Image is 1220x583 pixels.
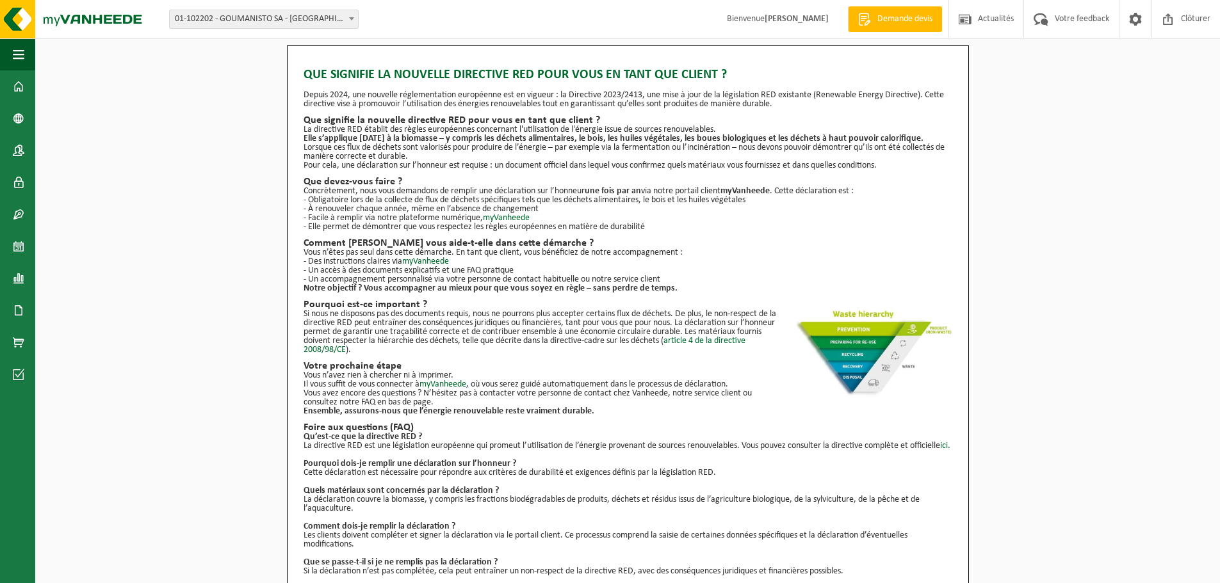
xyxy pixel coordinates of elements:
p: Concrètement, nous vous demandons de remplir une déclaration sur l’honneur via notre portail clie... [304,187,952,196]
p: Les clients doivent compléter et signer la déclaration via le portail client. Ce processus compre... [304,531,952,549]
p: - Elle permet de démontrer que vous respectez les règles européennes en matière de durabilité [304,223,952,232]
p: Vous avez encore des questions ? N’hésitez pas à contacter votre personne de contact chez Vanheed... [304,389,952,407]
span: Que signifie la nouvelle directive RED pour vous en tant que client ? [304,65,727,84]
a: Demande devis [848,6,942,32]
strong: [PERSON_NAME] [765,14,829,24]
a: ici [940,441,948,451]
p: Si la déclaration n’est pas complétée, cela peut entraîner un non-respect de la directive RED, av... [304,567,952,576]
b: Que se passe-t-il si je ne remplis pas la déclaration ? [304,557,498,567]
b: Comment dois-je remplir la déclaration ? [304,522,455,531]
p: - À renouveler chaque année, même en l’absence de changement [304,205,952,214]
p: Depuis 2024, une nouvelle réglementation européenne est en vigueur : la Directive 2023/2413, une ... [304,91,952,109]
b: Ensemble, assurons-nous que l’énergie renouvelable reste vraiment durable. [304,406,594,416]
p: - Facile à remplir via notre plateforme numérique, [304,214,952,223]
p: - Un accompagnement personnalisé via votre personne de contact habituelle ou notre service client [304,275,952,284]
h2: Comment [PERSON_NAME] vous aide-t-elle dans cette démarche ? [304,238,952,248]
p: Pour cela, une déclaration sur l’honneur est requise : un document officiel dans lequel vous conf... [304,161,952,170]
p: - Obligatoire lors de la collecte de flux de déchets spécifiques tels que les déchets alimentaire... [304,196,952,205]
span: Demande devis [874,13,936,26]
a: myVanheede [483,213,530,223]
a: myVanheede [402,257,449,266]
strong: Notre objectif ? Vous accompagner au mieux pour que vous soyez en règle – sans perdre de temps. [304,284,678,293]
strong: Elle s’applique [DATE] à la biomasse – y compris les déchets alimentaires, le bois, les huiles vé... [304,134,923,143]
p: La directive RED est une législation européenne qui promeut l’utilisation de l’énergie provenant ... [304,442,952,451]
h2: Pourquoi est-ce important ? [304,299,952,310]
h2: Votre prochaine étape [304,361,952,371]
p: La déclaration couvre la biomasse, y compris les fractions biodégradables de produits, déchets et... [304,495,952,513]
b: Qu’est-ce que la directive RED ? [304,432,422,442]
p: Vous n’êtes pas seul dans cette démarche. En tant que client, vous bénéficiez de notre accompagne... [304,248,952,257]
p: - Un accès à des documents explicatifs et une FAQ pratique [304,266,952,275]
a: article 4 de la directive 2008/98/CE [304,336,745,355]
p: Lorsque ces flux de déchets sont valorisés pour produire de l’énergie – par exemple via la fermen... [304,143,952,161]
b: Pourquoi dois-je remplir une déclaration sur l’honneur ? [304,459,516,468]
span: 01-102202 - GOUMANISTO SA - ANDENNE [169,10,359,29]
strong: myVanheede [720,186,770,196]
a: myVanheede [419,379,466,389]
span: 01-102202 - GOUMANISTO SA - ANDENNE [170,10,358,28]
h2: Que devez-vous faire ? [304,177,952,187]
p: Si nous ne disposons pas des documents requis, nous ne pourrons plus accepter certains flux de dé... [304,310,952,355]
b: Quels matériaux sont concernés par la déclaration ? [304,486,499,495]
p: La directive RED établit des règles européennes concernant l'utilisation de l'énergie issue de so... [304,125,952,134]
h2: Foire aux questions (FAQ) [304,422,952,433]
p: Cette déclaration est nécessaire pour répondre aux critères de durabilité et exigences définis pa... [304,468,952,477]
p: Vous n’avez rien à chercher ni à imprimer. Il vous suffit de vous connecter à , où vous serez gui... [304,371,952,389]
p: - Des instructions claires via [304,257,952,266]
h2: Que signifie la nouvelle directive RED pour vous en tant que client ? [304,115,952,125]
strong: une fois par an [585,186,641,196]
